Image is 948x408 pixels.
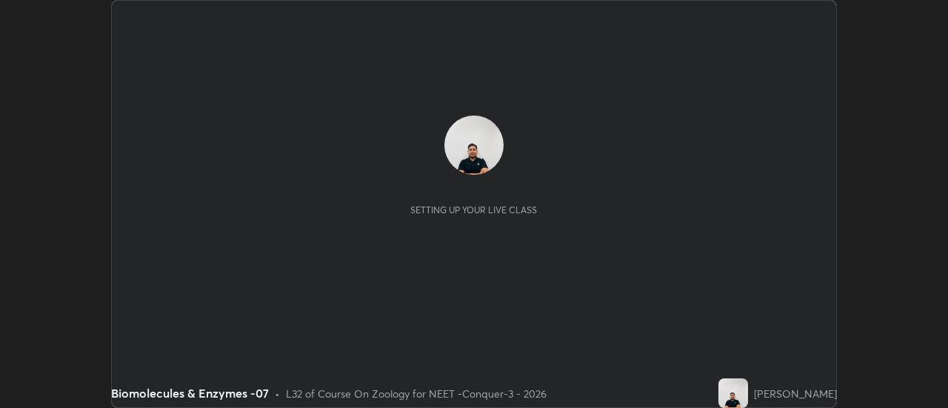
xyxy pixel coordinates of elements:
div: Biomolecules & Enzymes -07 [111,384,269,402]
img: bc45ff1babc54a88b3b2e133d9890c25.jpg [444,116,504,175]
div: Setting up your live class [410,204,537,215]
div: • [275,386,280,401]
div: L32 of Course On Zoology for NEET -Conquer-3 - 2026 [286,386,547,401]
div: [PERSON_NAME] [754,386,837,401]
img: bc45ff1babc54a88b3b2e133d9890c25.jpg [718,378,748,408]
